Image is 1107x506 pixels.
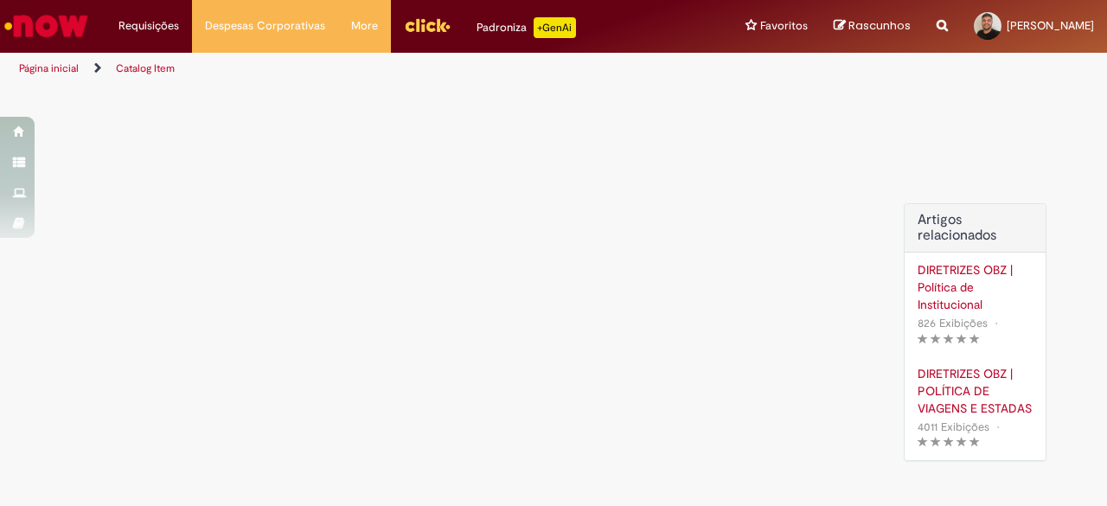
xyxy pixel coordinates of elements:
[760,17,808,35] span: Favoritos
[2,9,91,43] img: ServiceNow
[118,17,179,35] span: Requisições
[351,17,378,35] span: More
[848,17,911,34] span: Rascunhos
[404,12,451,38] img: click_logo_yellow_360x200.png
[918,261,1033,313] a: DIRETRIZES OBZ | Política de Institucional
[993,415,1003,439] span: •
[918,213,1033,243] h3: Artigos relacionados
[116,61,175,75] a: Catalog Item
[1007,18,1094,33] span: [PERSON_NAME]
[19,61,79,75] a: Página inicial
[918,316,988,330] span: 826 Exibições
[918,420,989,434] span: 4011 Exibições
[991,311,1001,335] span: •
[834,18,911,35] a: Rascunhos
[13,53,725,85] ul: Trilhas de página
[918,365,1033,417] a: DIRETRIZES OBZ | POLÍTICA DE VIAGENS E ESTADAS
[534,17,576,38] p: +GenAi
[205,17,325,35] span: Despesas Corporativas
[477,17,576,38] div: Padroniza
